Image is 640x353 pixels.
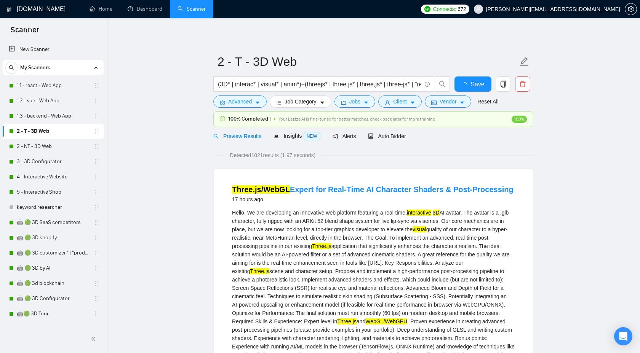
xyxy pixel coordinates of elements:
a: setting [625,6,637,12]
span: copy [496,81,510,87]
a: Reset All [477,97,498,106]
mark: Three.js [312,243,331,249]
span: holder [94,159,100,165]
a: 2 - T - 3D Web [17,124,89,139]
span: bars [276,100,282,105]
span: folder [341,100,346,105]
mark: interactive [407,210,431,216]
a: 1.2 - vue - Web App [17,93,89,108]
button: delete [515,76,530,92]
span: holder [94,296,100,302]
button: copy [496,76,511,92]
span: Alerts [333,133,356,139]
button: settingAdvancedcaret-down [213,95,267,108]
a: homeHome [90,6,112,12]
a: 1.3 - backend - Web App [17,108,89,124]
span: setting [220,100,225,105]
span: holder [94,265,100,271]
a: 5 - Interactive Shop [17,184,89,200]
li: New Scanner [3,42,104,57]
a: 🤖🟢 3D Tour [17,306,89,321]
span: user [385,100,390,105]
div: 17 hours ago [232,195,514,204]
span: search [213,134,219,139]
span: Preview Results [213,133,261,139]
mark: Three.js [250,268,269,274]
a: New Scanner [9,42,98,57]
button: Save [454,76,491,92]
span: Insights [274,133,320,139]
button: userClientcaret-down [378,95,422,108]
span: holder [94,113,100,119]
button: barsJob Categorycaret-down [270,95,331,108]
span: robot [368,134,373,139]
span: delete [515,81,530,87]
span: holder [94,174,100,180]
a: 🤖 🟢 3D shopify [17,230,89,245]
span: Jobs [349,97,361,106]
span: holder [94,311,100,317]
span: NEW [304,132,320,140]
a: Three.js/WebGLExpert for Real-Time AI Character Shaders & Post-Processing [232,185,514,194]
span: My Scanners [20,60,50,75]
span: holder [94,280,100,286]
button: search [5,62,18,74]
span: Connects: [433,5,456,13]
span: holder [94,189,100,195]
span: caret-down [363,100,369,105]
span: user [476,6,481,12]
span: caret-down [410,100,415,105]
span: double-left [91,335,98,343]
span: caret-down [320,100,325,105]
span: caret-down [459,100,465,105]
span: holder [94,250,100,256]
a: 🤖🟢 3D interactive website [17,321,89,337]
a: 1.1 - react - Web App [17,78,89,93]
span: holder [94,128,100,134]
span: 672 [458,5,466,13]
mark: visual [413,226,426,232]
span: idcard [431,100,437,105]
span: caret-down [255,100,260,105]
span: holder [94,83,100,89]
a: 🤖 🟢 3D by AI [17,261,89,276]
a: dashboardDashboard [128,6,162,12]
button: search [435,76,450,92]
a: 3 - 3D Configurator [17,154,89,169]
span: 100% Completed ! [228,115,271,123]
span: Scanner [5,24,45,40]
span: search [6,65,17,70]
span: 100% [512,116,527,123]
span: holder [94,235,100,241]
input: Search Freelance Jobs... [218,80,421,89]
span: holder [94,143,100,149]
div: Open Intercom Messenger [614,327,632,345]
img: upwork-logo.png [424,6,430,12]
button: folderJobscaret-down [334,95,376,108]
span: Client [393,97,407,106]
mark: WebGL/WebGPU [365,318,407,324]
span: Your Laziza AI is fine-tuned for better matches, check back later for more training! [278,116,437,122]
img: logo [6,3,12,16]
span: notification [333,134,338,139]
span: holder [94,219,100,226]
mark: 3D [433,210,440,216]
a: searchScanner [178,6,206,12]
span: info-circle [425,82,430,87]
span: Advanced [228,97,252,106]
button: setting [625,3,637,15]
span: loading [461,82,470,88]
span: check-circle [220,116,225,121]
a: 🤖 🟢 3d blockchain [17,276,89,291]
span: Auto Bidder [368,133,406,139]
span: Detected 1021 results (1.97 seconds) [224,151,321,159]
a: keyword researcher [17,200,89,215]
span: search [435,81,450,87]
span: area-chart [274,133,279,138]
span: Vendor [440,97,456,106]
span: holder [94,98,100,104]
a: 4 - Interactive Website [17,169,89,184]
span: Job Category [285,97,316,106]
span: Save [470,80,484,89]
span: setting [625,6,637,12]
